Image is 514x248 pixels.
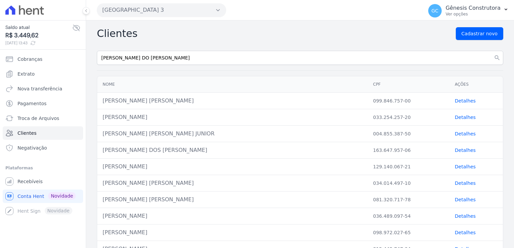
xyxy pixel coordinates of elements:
[17,71,35,77] span: Extrato
[368,208,449,224] td: 036.489.097-54
[446,11,501,17] p: Ver opções
[17,193,44,200] span: Conta Hent
[3,190,83,203] a: Conta Hent Novidade
[17,85,62,92] span: Nova transferência
[3,52,83,66] a: Cobranças
[3,126,83,140] a: Clientes
[103,130,362,138] div: [PERSON_NAME] [PERSON_NAME] JUNIOR
[368,224,449,241] td: 098.972.027-65
[455,164,476,169] a: Detalhes
[368,93,449,109] td: 099.846.757-00
[455,230,476,235] a: Detalhes
[103,113,362,121] div: [PERSON_NAME]
[5,164,80,172] div: Plataformas
[17,130,36,136] span: Clientes
[368,126,449,142] td: 004.855.387-50
[5,24,72,31] span: Saldo atual
[491,51,503,65] button: search
[3,175,83,188] a: Recebíveis
[103,179,362,187] div: [PERSON_NAME] [PERSON_NAME]
[368,159,449,175] td: 129.140.067-21
[494,54,501,61] i: search
[103,146,362,154] div: [PERSON_NAME] DOS [PERSON_NAME]
[3,82,83,95] a: Nova transferência
[17,178,43,185] span: Recebíveis
[103,212,362,220] div: [PERSON_NAME]
[455,148,476,153] a: Detalhes
[431,8,438,13] span: GC
[17,144,47,151] span: Negativação
[455,131,476,136] a: Detalhes
[455,115,476,120] a: Detalhes
[5,40,72,46] span: [DATE] 13:43
[368,192,449,208] td: 081.320.717-78
[3,97,83,110] a: Pagamentos
[97,51,503,65] input: Buscar por nome, CPF ou email
[3,141,83,155] a: Negativação
[3,112,83,125] a: Troca de Arquivos
[5,52,80,218] nav: Sidebar
[368,76,449,93] th: CPF
[103,196,362,204] div: [PERSON_NAME] [PERSON_NAME]
[97,3,226,17] button: [GEOGRAPHIC_DATA] 3
[456,27,503,40] a: Cadastrar novo
[455,213,476,219] a: Detalhes
[449,76,503,93] th: Ações
[97,76,368,93] th: Nome
[368,142,449,159] td: 163.647.957-06
[446,5,501,11] p: Gênesis Construtora
[48,192,76,200] span: Novidade
[455,98,476,104] a: Detalhes
[368,175,449,192] td: 034.014.497-10
[462,30,498,37] span: Cadastrar novo
[423,1,514,20] button: GC Gênesis Construtora Ver opções
[455,180,476,186] a: Detalhes
[103,229,362,237] div: [PERSON_NAME]
[368,109,449,126] td: 033.254.257-20
[103,97,362,105] div: [PERSON_NAME] [PERSON_NAME]
[455,197,476,202] a: Detalhes
[97,28,138,40] h2: Clientes
[17,56,42,63] span: Cobranças
[3,67,83,81] a: Extrato
[17,115,59,122] span: Troca de Arquivos
[5,31,72,40] span: R$ 3.449,62
[103,163,362,171] div: [PERSON_NAME]
[17,100,46,107] span: Pagamentos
